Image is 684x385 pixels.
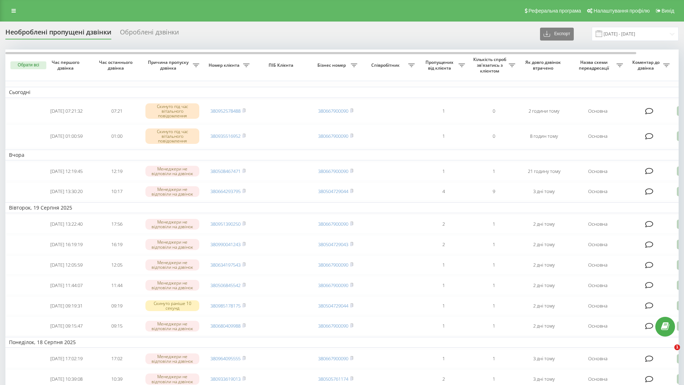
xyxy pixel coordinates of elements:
[145,374,199,384] div: Менеджери не відповіли на дзвінок
[418,99,469,123] td: 1
[145,300,199,311] div: Скинуто раніше 10 секунд
[519,235,569,254] td: 2 дні тому
[210,108,241,114] a: 380952578488
[92,276,142,295] td: 11:44
[519,99,569,123] td: 2 години тому
[569,99,627,123] td: Основна
[674,344,680,350] span: 1
[206,62,243,68] span: Номер клієнта
[519,255,569,274] td: 2 дні тому
[418,162,469,181] td: 1
[41,276,92,295] td: [DATE] 11:44:07
[92,255,142,274] td: 12:05
[418,125,469,148] td: 1
[519,296,569,315] td: 2 дні тому
[41,296,92,315] td: [DATE] 09:19:31
[569,276,627,295] td: Основна
[318,241,348,248] a: 380504729043
[469,235,519,254] td: 1
[92,125,142,148] td: 01:00
[469,215,519,234] td: 1
[41,235,92,254] td: [DATE] 16:19:19
[92,99,142,123] td: 07:21
[469,162,519,181] td: 1
[418,296,469,315] td: 1
[92,215,142,234] td: 17:56
[519,162,569,181] td: 21 годину тому
[210,241,241,248] a: 380990041243
[569,316,627,335] td: Основна
[525,60,563,71] span: Як довго дзвінок втрачено
[469,125,519,148] td: 0
[519,316,569,335] td: 2 дні тому
[660,344,677,362] iframe: Intercom live chat
[210,168,241,174] a: 380508467471
[469,255,519,274] td: 1
[318,355,348,362] a: 380667900090
[418,235,469,254] td: 2
[418,349,469,368] td: 1
[145,186,199,197] div: Менеджери не відповіли на дзвінок
[259,62,304,68] span: ПІБ Клієнта
[472,57,509,74] span: Кількість спроб зв'язатись з клієнтом
[145,219,199,230] div: Менеджери не відповіли на дзвінок
[519,349,569,368] td: 3 дні тому
[418,255,469,274] td: 1
[47,60,86,71] span: Час першого дзвінка
[573,60,616,71] span: Назва схеми переадресації
[145,103,199,119] div: Скинуто під час вітального повідомлення
[210,355,241,362] a: 380964095555
[145,239,199,250] div: Менеджери не відповіли на дзвінок
[97,60,136,71] span: Час останнього дзвінка
[519,276,569,295] td: 2 дні тому
[318,168,348,174] a: 380667900090
[569,182,627,201] td: Основна
[662,8,674,14] span: Вихід
[92,316,142,335] td: 09:15
[210,262,241,268] a: 380634197543
[10,61,46,69] button: Обрати всі
[41,316,92,335] td: [DATE] 09:15:47
[145,60,193,71] span: Причина пропуску дзвінка
[120,28,179,39] div: Оброблені дзвінки
[569,162,627,181] td: Основна
[364,62,408,68] span: Співробітник
[418,215,469,234] td: 2
[92,182,142,201] td: 10:17
[318,221,348,227] a: 380667900090
[469,276,519,295] td: 1
[418,316,469,335] td: 1
[418,182,469,201] td: 4
[318,376,348,382] a: 380505761174
[569,235,627,254] td: Основна
[41,349,92,368] td: [DATE] 17:02:19
[314,62,351,68] span: Бізнес номер
[210,133,241,139] a: 380935516952
[318,262,348,268] a: 380667900090
[519,125,569,148] td: 8 годин тому
[92,296,142,315] td: 09:19
[41,125,92,148] td: [DATE] 01:00:59
[92,235,142,254] td: 16:19
[92,162,142,181] td: 12:19
[569,255,627,274] td: Основна
[569,125,627,148] td: Основна
[318,282,348,288] a: 380667900090
[92,349,142,368] td: 17:02
[41,255,92,274] td: [DATE] 12:05:59
[318,188,348,194] a: 380504729044
[145,321,199,332] div: Менеджери не відповіли на дзвінок
[469,316,519,335] td: 1
[41,162,92,181] td: [DATE] 12:19:45
[469,99,519,123] td: 0
[145,128,199,144] div: Скинуто під час вітального повідомлення
[594,8,650,14] span: Налаштування профілю
[519,215,569,234] td: 2 дні тому
[469,349,519,368] td: 1
[519,182,569,201] td: 3 дні тому
[418,276,469,295] td: 1
[318,302,348,309] a: 380504729044
[5,28,111,39] div: Необроблені пропущені дзвінки
[569,349,627,368] td: Основна
[210,302,241,309] a: 380985178175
